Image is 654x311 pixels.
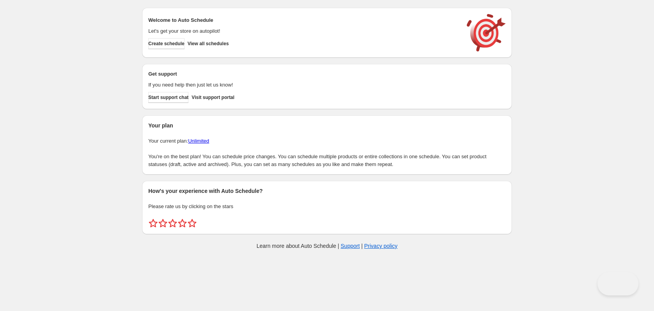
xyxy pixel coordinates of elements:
a: Privacy policy [364,243,398,249]
p: Your current plan: [148,137,506,145]
iframe: Toggle Customer Support [598,272,638,295]
span: Create schedule [148,41,185,47]
button: Create schedule [148,38,185,49]
h2: Get support [148,70,459,78]
a: Start support chat [148,92,188,103]
h2: Your plan [148,122,506,129]
button: View all schedules [188,38,229,49]
span: View all schedules [188,41,229,47]
p: Let's get your store on autopilot! [148,27,459,35]
a: Visit support portal [192,92,234,103]
p: Please rate us by clicking on the stars [148,203,506,210]
a: Support [341,243,360,249]
span: Start support chat [148,94,188,101]
p: You're on the best plan! You can schedule price changes. You can schedule multiple products or en... [148,153,506,168]
span: Visit support portal [192,94,234,101]
h2: Welcome to Auto Schedule [148,16,459,24]
p: If you need help then just let us know! [148,81,459,89]
a: Unlimited [188,138,209,144]
h2: How's your experience with Auto Schedule? [148,187,506,195]
p: Learn more about Auto Schedule | | [257,242,397,250]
